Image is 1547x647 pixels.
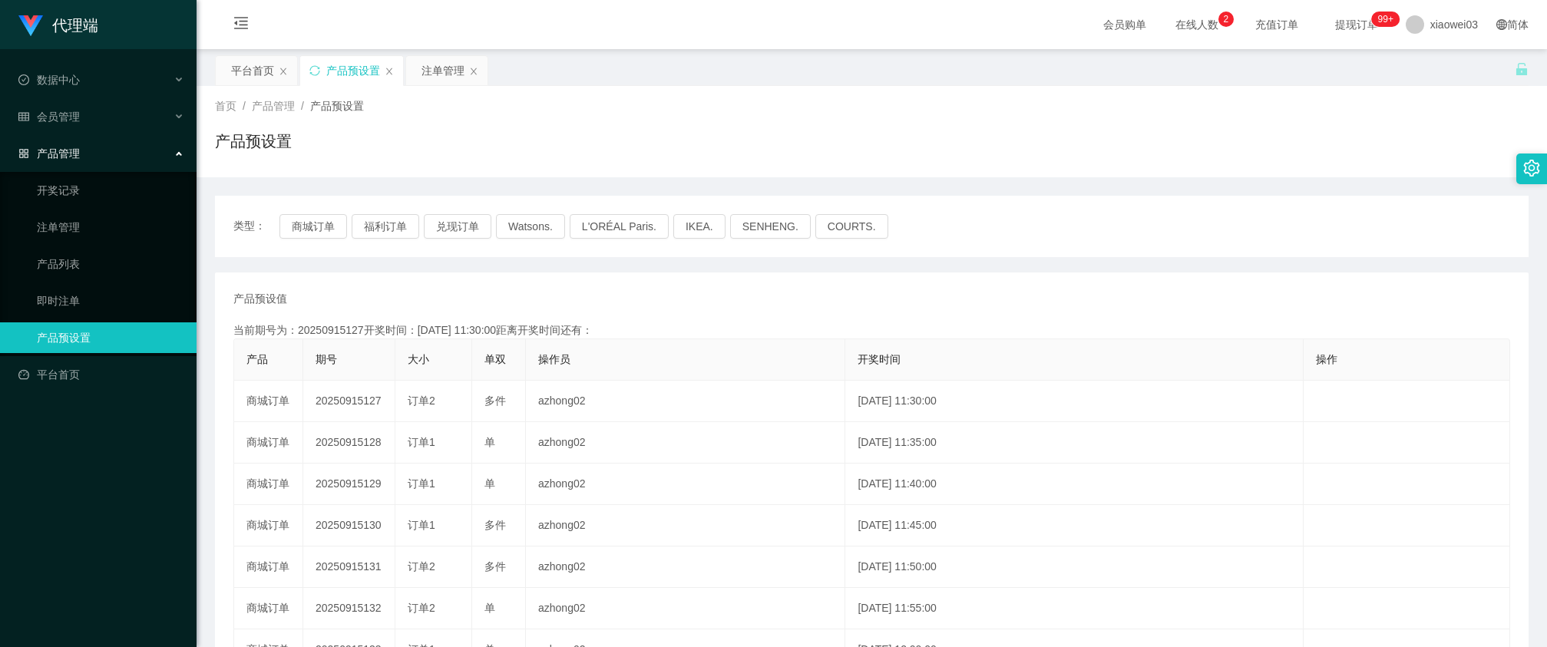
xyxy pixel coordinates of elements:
[484,519,506,531] span: 多件
[570,214,669,239] button: L'ORÉAL Paris.
[408,394,435,407] span: 订单2
[484,560,506,573] span: 多件
[845,422,1304,464] td: [DATE] 11:35:00
[538,353,570,365] span: 操作员
[526,505,845,546] td: azhong02
[37,249,184,279] a: 产品列表
[408,519,435,531] span: 订单1
[1515,62,1529,76] i: 图标: unlock
[484,353,506,365] span: 单双
[234,505,303,546] td: 商城订单
[52,1,98,50] h1: 代理端
[526,381,845,422] td: azhong02
[845,505,1304,546] td: [DATE] 11:45:00
[18,111,80,123] span: 会员管理
[408,602,435,614] span: 订单2
[730,214,811,239] button: SENHENG.
[316,353,337,365] span: 期号
[303,422,395,464] td: 20250915128
[1168,19,1226,30] span: 在线人数
[484,394,506,407] span: 多件
[37,322,184,353] a: 产品预设置
[303,546,395,588] td: 20250915131
[18,18,98,31] a: 代理端
[233,322,1510,338] div: 当前期号为：20250915127开奖时间：[DATE] 11:30:00距离开奖时间还有：
[845,588,1304,629] td: [DATE] 11:55:00
[1218,12,1234,27] sup: 2
[469,67,478,76] i: 图标: close
[18,111,29,122] i: 图标: table
[233,214,279,239] span: 类型：
[37,286,184,316] a: 即时注单
[326,56,380,85] div: 产品预设置
[246,353,268,365] span: 产品
[845,381,1304,422] td: [DATE] 11:30:00
[815,214,888,239] button: COURTS.
[18,148,29,159] i: 图标: appstore-o
[484,477,495,490] span: 单
[231,56,274,85] div: 平台首页
[1496,19,1507,30] i: 图标: global
[1223,12,1228,27] p: 2
[234,546,303,588] td: 商城订单
[301,100,304,112] span: /
[233,291,287,307] span: 产品预设值
[234,464,303,505] td: 商城订单
[303,464,395,505] td: 20250915129
[1372,12,1400,27] sup: 1204
[243,100,246,112] span: /
[18,359,184,390] a: 图标: dashboard平台首页
[215,130,292,153] h1: 产品预设置
[37,212,184,243] a: 注单管理
[408,477,435,490] span: 订单1
[845,546,1304,588] td: [DATE] 11:50:00
[234,588,303,629] td: 商城订单
[18,74,29,85] i: 图标: check-circle-o
[309,65,320,76] i: 图标: sync
[673,214,726,239] button: IKEA.
[215,1,267,50] i: 图标: menu-fold
[385,67,394,76] i: 图标: close
[18,74,80,86] span: 数据中心
[234,381,303,422] td: 商城订单
[18,15,43,37] img: logo.9652507e.png
[303,381,395,422] td: 20250915127
[215,100,236,112] span: 首页
[408,436,435,448] span: 订单1
[1327,19,1386,30] span: 提现订单
[1523,160,1540,177] i: 图标: setting
[279,67,288,76] i: 图标: close
[303,505,395,546] td: 20250915130
[279,214,347,239] button: 商城订单
[424,214,491,239] button: 兑现订单
[408,560,435,573] span: 订单2
[310,100,364,112] span: 产品预设置
[352,214,419,239] button: 福利订单
[421,56,464,85] div: 注单管理
[526,546,845,588] td: azhong02
[18,147,80,160] span: 产品管理
[37,175,184,206] a: 开奖记录
[496,214,565,239] button: Watsons.
[408,353,429,365] span: 大小
[484,436,495,448] span: 单
[234,422,303,464] td: 商城订单
[858,353,901,365] span: 开奖时间
[526,464,845,505] td: azhong02
[1316,353,1337,365] span: 操作
[845,464,1304,505] td: [DATE] 11:40:00
[526,422,845,464] td: azhong02
[526,588,845,629] td: azhong02
[252,100,295,112] span: 产品管理
[484,602,495,614] span: 单
[303,588,395,629] td: 20250915132
[1248,19,1306,30] span: 充值订单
